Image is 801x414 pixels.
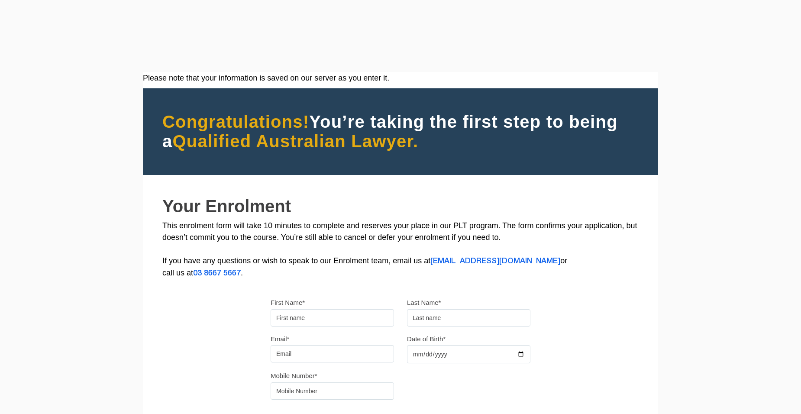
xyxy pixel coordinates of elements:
div: Please note that your information is saved on our server as you enter it. [143,72,658,84]
p: This enrolment form will take 10 minutes to complete and reserves your place in our PLT program. ... [162,220,639,279]
label: Last Name* [407,298,441,307]
label: Date of Birth* [407,335,446,343]
a: [EMAIL_ADDRESS][DOMAIN_NAME] [430,258,560,265]
label: First Name* [271,298,305,307]
label: Mobile Number* [271,372,317,380]
span: Qualified Australian Lawyer. [172,132,418,151]
h2: You’re taking the first step to being a [162,112,639,151]
span: Congratulations! [162,112,309,131]
input: Email [271,345,394,362]
input: Mobile Number [271,382,394,400]
a: 03 8667 5667 [193,270,241,277]
h2: Your Enrolment [162,197,639,216]
input: First name [271,309,394,327]
label: Email* [271,335,289,343]
input: Last name [407,309,530,327]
